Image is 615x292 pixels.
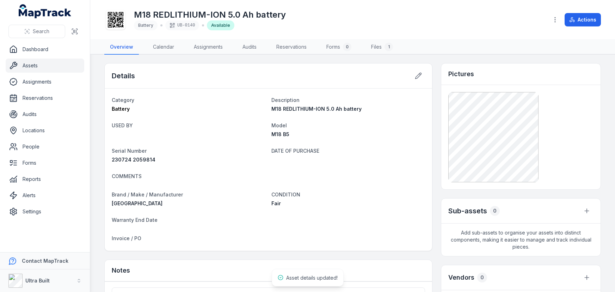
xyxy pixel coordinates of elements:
span: Model [271,122,287,128]
h1: M18 REDLITHIUM-ION 5.0 Ah battery [134,9,286,20]
a: Reservations [6,91,84,105]
span: Add sub-assets to organise your assets into distinct components, making it easier to manage and t... [441,224,601,256]
a: Forms [6,156,84,170]
h3: Pictures [448,69,474,79]
span: 230724 2059814 [112,157,155,163]
strong: Contact MapTrack [22,258,68,264]
span: Brand / Make / Manufacturer [112,191,183,197]
span: Fair [271,200,281,206]
a: Reports [6,172,84,186]
a: Dashboard [6,42,84,56]
span: [GEOGRAPHIC_DATA] [112,200,162,206]
a: Files1 [365,40,399,55]
a: Calendar [147,40,180,55]
a: Locations [6,123,84,138]
div: 0 [490,206,500,216]
a: MapTrack [19,4,72,18]
span: Warranty End Date [112,217,158,223]
a: Alerts [6,188,84,202]
a: Forms0 [321,40,357,55]
a: Reservations [271,40,312,55]
div: Available [207,20,234,30]
span: Asset details updated! [286,275,338,281]
div: 1 [385,43,393,51]
a: Audits [6,107,84,121]
span: Search [33,28,49,35]
span: USED BY [112,122,133,128]
strong: Ultra Built [25,278,50,284]
a: Assets [6,59,84,73]
a: Assignments [188,40,228,55]
span: Battery [112,106,130,112]
a: Assignments [6,75,84,89]
span: Battery [138,23,153,28]
div: 0 [343,43,351,51]
span: DATE OF PURCHASE [271,148,319,154]
h3: Notes [112,266,130,275]
a: People [6,140,84,154]
div: UB-0140 [165,20,199,30]
a: Settings [6,205,84,219]
button: Actions [565,13,601,26]
h2: Sub-assets [448,206,487,216]
span: Description [271,97,300,103]
span: Category [112,97,134,103]
div: 0 [477,273,487,282]
span: COMMENTS [112,173,142,179]
span: Invoice / PO [112,235,141,241]
h2: Details [112,71,135,81]
a: Audits [237,40,262,55]
span: M18 REDLITHIUM-ION 5.0 Ah battery [271,106,362,112]
span: M18 B5 [271,131,289,137]
h3: Vendors [448,273,474,282]
span: CONDITION [271,191,300,197]
span: Serial Number [112,148,147,154]
a: Overview [104,40,139,55]
button: Search [8,25,65,38]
